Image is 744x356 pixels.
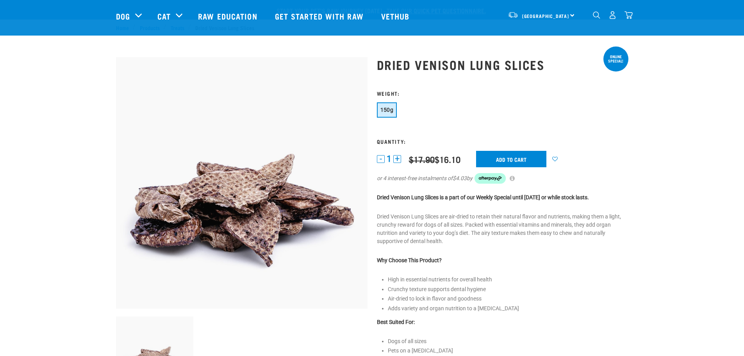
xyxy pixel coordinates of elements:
p: High in essential nutrients for overall health [388,275,628,284]
strong: Why Choose This Product? [377,257,442,263]
img: van-moving.png [508,11,518,18]
img: 1304 Venison Lung Slices 01 [116,57,368,309]
h3: Quantity: [377,138,628,144]
span: 150g [380,107,394,113]
span: 1 [387,155,391,163]
h1: Dried Venison Lung Slices [377,57,628,72]
h3: Weight: [377,90,628,96]
img: home-icon-1@2x.png [593,11,600,19]
img: user.png [608,11,617,19]
p: Air-dried to lock in flavor and goodness [388,295,628,303]
button: + [393,155,401,163]
p: Adds variety and organ nutrition to a [MEDICAL_DATA] [388,304,628,313]
input: Add to cart [476,151,546,167]
img: Afterpay [475,173,506,184]
div: $16.10 [409,154,460,164]
a: Raw Education [190,0,267,32]
span: $4.03 [453,174,467,182]
button: - [377,155,385,163]
a: Cat [157,10,171,22]
p: Dogs of all sizes [388,337,628,345]
p: Dried Venison Lung Slices are air-dried to retain their natural flavor and nutrients, making them... [377,213,628,245]
p: Pets on a [MEDICAL_DATA] [388,347,628,355]
div: or 4 interest-free instalments of by [377,173,628,184]
a: Get started with Raw [267,0,373,32]
strike: $17.90 [409,157,435,161]
span: [GEOGRAPHIC_DATA] [522,14,569,17]
a: Dog [116,10,130,22]
strong: Best Suited For: [377,319,415,325]
p: Crunchy texture supports dental hygiene [388,285,628,293]
button: 150g [377,102,397,118]
img: home-icon@2x.png [624,11,633,19]
a: Vethub [373,0,419,32]
strong: Dried Venison Lung Slices is a part of our Weekly Special until [DATE] or while stock lasts. [377,194,589,200]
